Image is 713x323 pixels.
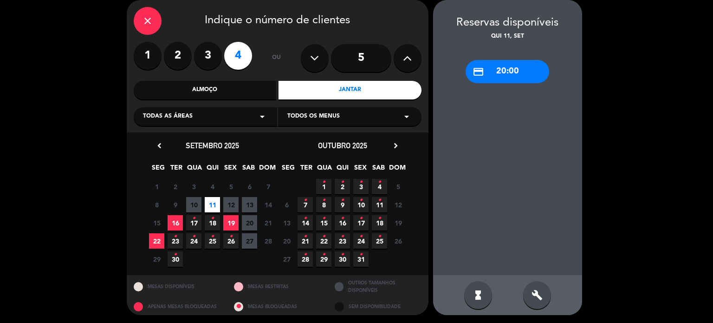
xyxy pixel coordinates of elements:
i: • [304,193,307,208]
span: 14 [260,197,276,212]
span: Todas as áreas [143,112,193,121]
span: 18 [372,215,387,231]
span: 24 [186,233,201,249]
span: 4 [372,179,387,194]
span: 3 [186,179,201,194]
span: SEG [280,162,296,178]
span: 10 [186,197,201,212]
i: build [532,290,543,301]
span: 17 [353,215,369,231]
span: 31 [353,251,369,267]
span: 28 [260,233,276,249]
i: • [192,211,195,226]
i: • [322,247,325,262]
i: arrow_drop_down [257,111,268,122]
i: arrow_drop_down [401,111,412,122]
i: • [341,229,344,244]
span: 5 [390,179,406,194]
span: 27 [242,233,257,249]
i: • [174,247,177,262]
span: 25 [372,233,387,249]
i: • [378,211,381,226]
div: MESAS RESTRITAS [227,275,328,298]
span: SAB [371,162,386,178]
i: hourglass_full [473,290,484,301]
i: • [304,211,307,226]
i: • [322,175,325,190]
span: 3 [353,179,369,194]
i: • [322,211,325,226]
span: 2 [168,179,183,194]
span: QUA [187,162,202,178]
span: 6 [279,197,294,212]
i: credit_card [473,66,484,78]
span: outubro 2025 [318,141,367,150]
i: • [211,211,214,226]
span: 26 [223,233,239,249]
span: 2 [335,179,350,194]
span: 4 [205,179,220,194]
i: • [192,229,195,244]
label: 4 [224,42,252,70]
span: 12 [223,197,239,212]
span: setembro 2025 [186,141,239,150]
span: 5 [223,179,239,194]
div: APENAS MESAS BLOQUEADAS [127,298,227,316]
span: QUI [205,162,220,178]
div: MESAS BLOQUEADAS [227,298,328,316]
span: 19 [223,215,239,231]
span: 9 [168,197,183,212]
span: 24 [353,233,369,249]
label: 1 [134,42,162,70]
div: ou [261,42,292,74]
span: 1 [149,179,164,194]
label: 2 [164,42,192,70]
span: 28 [298,251,313,267]
span: SEG [150,162,166,178]
i: • [174,229,177,244]
span: 23 [335,233,350,249]
span: SEX [353,162,368,178]
i: • [322,193,325,208]
i: • [341,175,344,190]
span: TER [298,162,314,178]
span: 20 [279,233,294,249]
span: 16 [168,215,183,231]
span: SEX [223,162,238,178]
span: 22 [316,233,331,249]
span: 7 [298,197,313,212]
div: Jantar [279,81,421,99]
span: 29 [316,251,331,267]
div: Qui 11, set [433,32,582,41]
i: close [142,15,153,26]
span: 17 [186,215,201,231]
i: • [359,247,363,262]
span: QUA [317,162,332,178]
span: DOM [259,162,274,178]
span: 30 [168,251,183,267]
div: SEM DISPONIBILIDADE [328,298,428,316]
span: 8 [149,197,164,212]
i: • [304,247,307,262]
span: 11 [372,197,387,212]
span: 8 [316,197,331,212]
span: 26 [390,233,406,249]
i: • [359,193,363,208]
i: • [378,193,381,208]
span: 20 [242,215,257,231]
span: 18 [205,215,220,231]
span: 16 [335,215,350,231]
span: 9 [335,197,350,212]
i: • [359,175,363,190]
i: • [229,229,233,244]
i: • [378,175,381,190]
span: QUI [335,162,350,178]
div: Indique o número de clientes [134,7,421,35]
div: 20:00 [466,60,549,83]
span: DOM [389,162,404,178]
i: • [341,211,344,226]
i: • [341,247,344,262]
span: Todos os menus [287,112,340,121]
span: 7 [260,179,276,194]
span: 1 [316,179,331,194]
